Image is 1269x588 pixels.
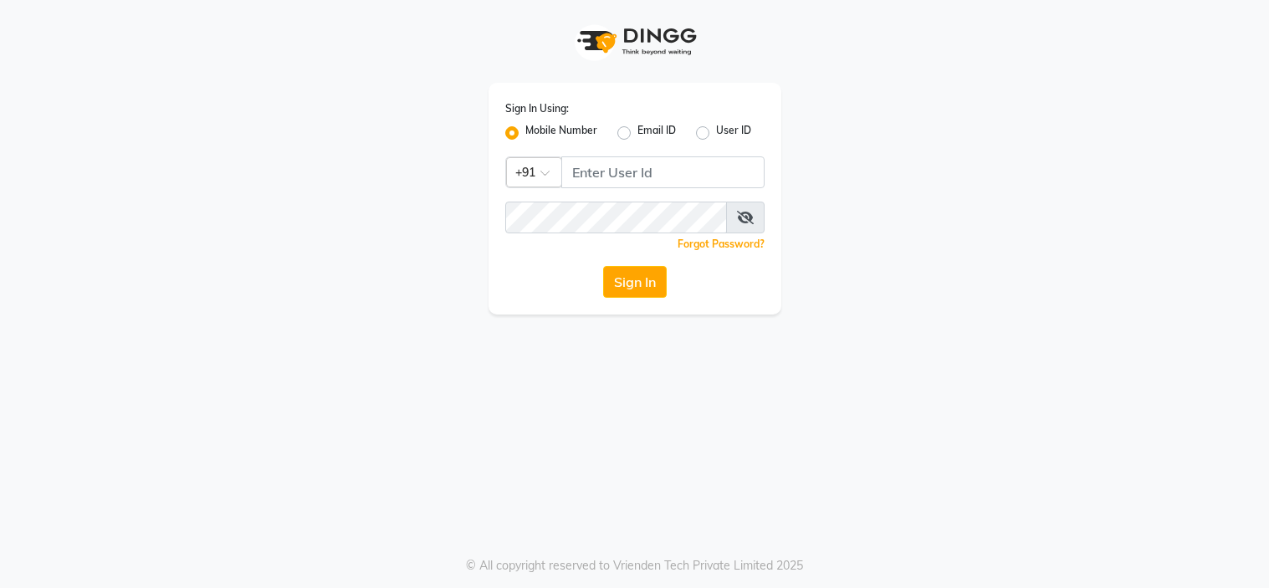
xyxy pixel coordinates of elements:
[678,238,765,250] a: Forgot Password?
[637,123,676,143] label: Email ID
[505,101,569,116] label: Sign In Using:
[568,17,702,66] img: logo1.svg
[603,266,667,298] button: Sign In
[505,202,727,233] input: Username
[561,156,765,188] input: Username
[716,123,751,143] label: User ID
[525,123,597,143] label: Mobile Number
